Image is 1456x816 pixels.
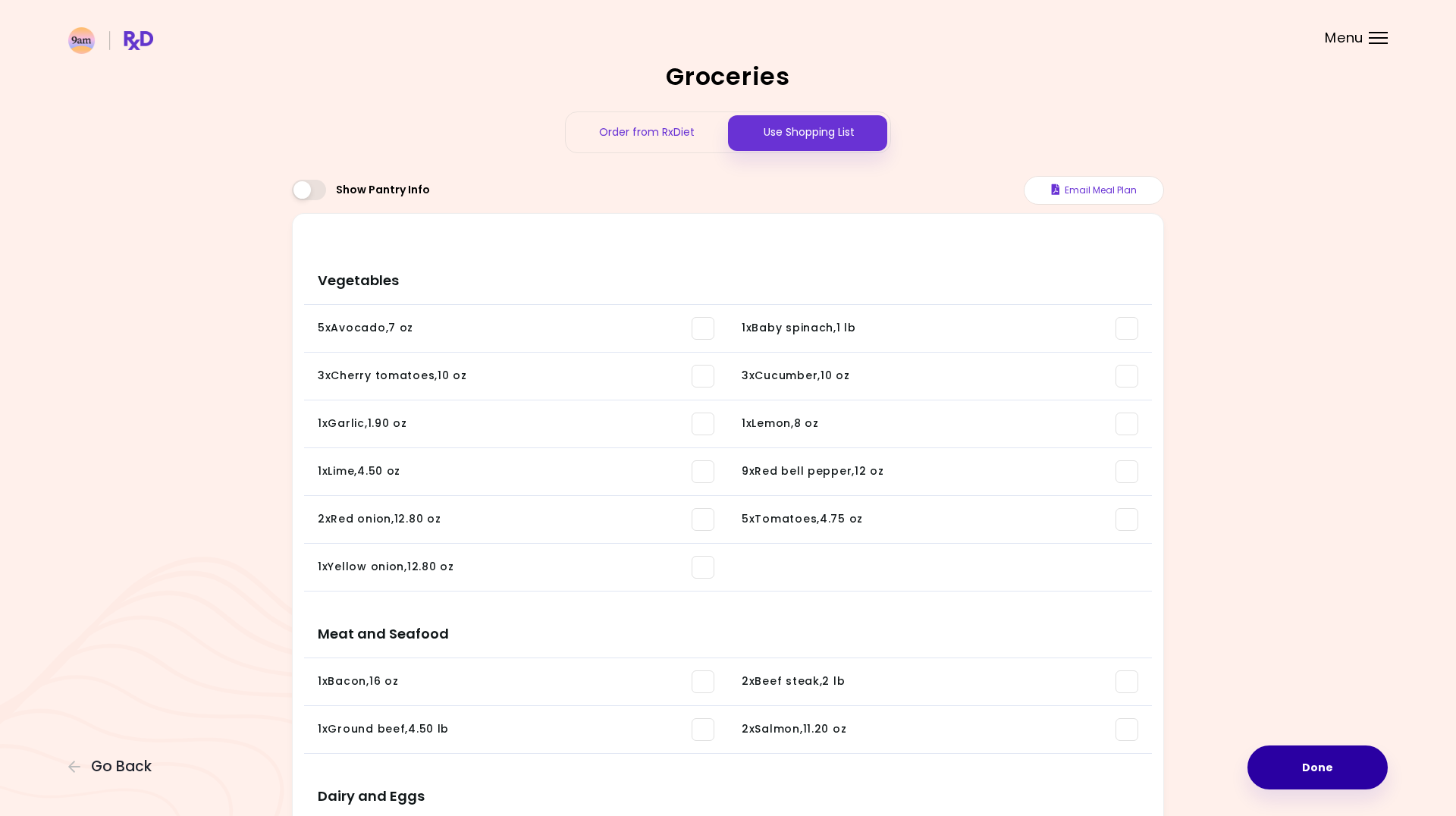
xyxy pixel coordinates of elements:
div: 1 x Bacon , 16 oz [318,674,398,689]
div: 1 x Yellow onion , 12.80 oz [318,560,454,575]
span: Menu [1325,31,1363,45]
div: Order from RxDiet [566,112,728,152]
h2: Groceries [292,64,1164,89]
span: Show Pantry Info [336,184,430,197]
div: 1 x Lemon , 8 oz [742,416,819,432]
span: Go Back [91,758,152,775]
div: 1 x Ground beef , 4.50 lb [318,722,449,737]
div: 9 x Red bell pepper , 12 oz [742,464,884,479]
div: 1 x Baby spinach , 1 lb [742,321,856,336]
div: 5 x Avocado , 7 oz [318,321,413,336]
button: Go Back [68,758,159,775]
h3: Meat and Seafood [304,598,1152,658]
div: 3 x Cherry tomatoes , 10 oz [318,369,467,384]
button: Email Meal Plan [1024,176,1164,205]
div: 2 x Red onion , 12.80 oz [318,512,441,527]
div: 5 x Tomatoes , 4.75 oz [742,512,863,527]
img: RxDiet [68,27,153,54]
div: 1 x Garlic , 1.90 oz [318,416,407,432]
button: Done [1247,745,1388,789]
div: Use Shopping List [728,112,890,152]
div: 2 x Salmon , 11.20 oz [742,722,846,737]
div: 3 x Cucumber , 10 oz [742,369,850,384]
h3: Vegetables [304,244,1152,305]
div: 1 x Lime , 4.50 oz [318,464,400,479]
div: 2 x Beef steak , 2 lb [742,674,845,689]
